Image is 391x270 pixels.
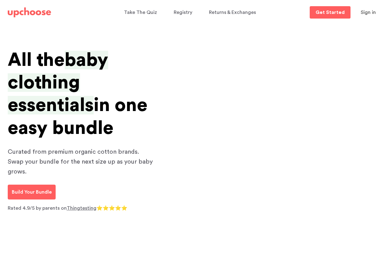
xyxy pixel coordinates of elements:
[8,185,56,199] a: Build Your Bundle
[8,51,108,114] span: baby clothing essentials
[8,96,147,137] span: in one easy bundle
[96,206,127,211] span: ⭐⭐⭐⭐⭐
[67,206,96,211] a: Thingtesting
[12,188,52,196] p: Build Your Bundle
[8,206,67,211] span: Rated 4.9/5 by parents on
[8,147,156,177] p: Curated from premium organic cotton brands. Swap your bundle for the next size up as your baby gr...
[174,6,194,19] a: Registry
[8,51,65,69] span: All the
[361,10,376,15] span: Sign in
[209,10,256,15] span: Returns & Exchanges
[8,7,51,17] img: UpChoose
[353,6,384,19] button: Sign in
[174,10,192,15] span: Registry
[316,10,345,15] p: Get Started
[310,6,351,19] a: Get Started
[8,6,51,19] a: UpChoose
[124,6,159,19] a: Take The Quiz
[124,10,157,15] span: Take The Quiz
[209,6,258,19] a: Returns & Exchanges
